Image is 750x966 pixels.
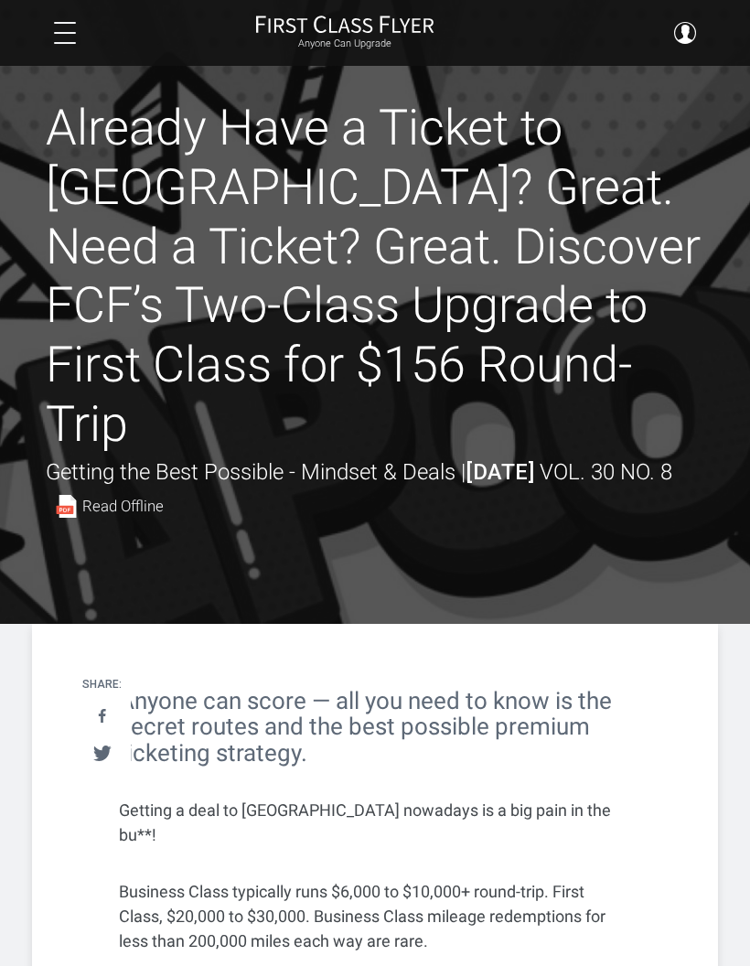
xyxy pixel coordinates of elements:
[55,495,78,518] img: pdf-file.svg
[119,798,631,847] p: Getting a deal to [GEOGRAPHIC_DATA] nowadays is a big pain in the bu**!
[83,700,121,734] a: Share
[46,455,704,525] div: Getting the Best Possible - Mindset & Deals |
[540,459,672,485] span: Vol. 30 No. 8
[119,879,631,953] p: Business Class typically runs $6,000 to $10,000+ round-trip. First Class, $20,000 to $30,000. Bus...
[82,679,122,691] h4: Share:
[255,15,434,34] img: First Class Flyer
[46,99,704,455] h1: Already Have a Ticket to [GEOGRAPHIC_DATA]? Great. Need a Ticket? Great. Discover FCF’s Two-Class...
[55,495,164,518] a: Read Offline
[82,499,164,514] span: Read Offline
[466,459,534,485] strong: [DATE]
[83,736,121,770] a: Tweet
[255,15,434,51] a: First Class FlyerAnyone Can Upgrade
[119,688,631,767] h2: Anyone can score — all you need to know is the secret routes and the best possible premium ticket...
[255,38,434,50] small: Anyone Can Upgrade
